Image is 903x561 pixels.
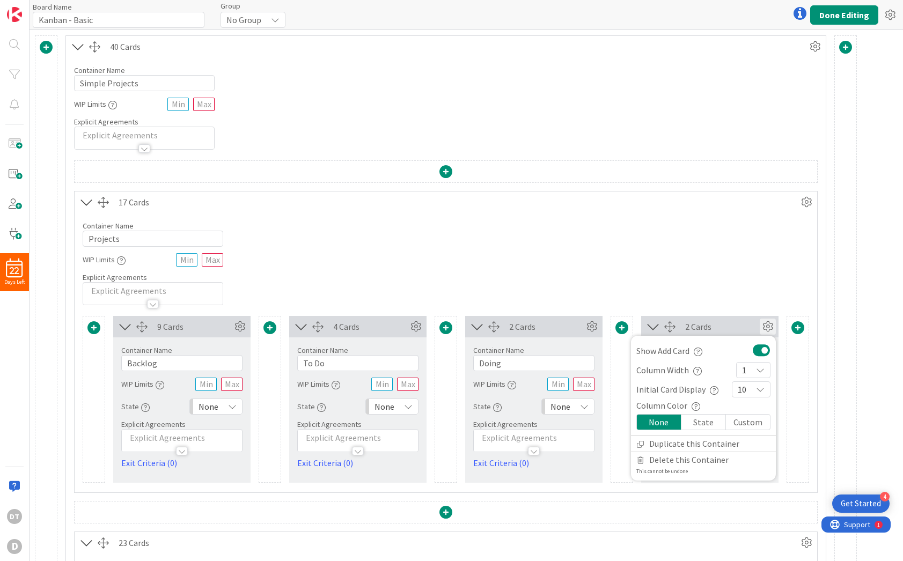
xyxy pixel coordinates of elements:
div: DT [7,509,22,524]
div: Initial Card Display [636,383,718,396]
input: Min [371,378,393,391]
div: Open Get Started checklist, remaining modules: 4 [832,494,890,513]
span: Delete this Container [649,452,729,468]
span: Explicit Agreements [473,419,538,429]
span: 10 [738,382,746,397]
div: State [681,415,726,430]
div: This cannot be undone [636,468,688,475]
input: Max [202,253,223,267]
div: WIP Limits [297,374,340,394]
a: Exit Criteria (0) [121,456,243,469]
span: Support [23,2,49,14]
div: D [7,539,22,554]
span: No Group [226,12,261,27]
a: Exit Criteria (0) [473,456,594,469]
div: 17 Cards [119,196,798,209]
span: Group [221,2,240,10]
a: Exit Criteria (0) [297,456,419,469]
input: Min [176,253,197,267]
input: Add container name... [297,355,419,371]
span: 22 [10,267,19,275]
span: None [550,399,570,414]
span: Explicit Agreements [74,117,138,127]
span: None [375,399,394,414]
a: Delete this ContainerThis cannot be undone [631,452,776,475]
input: Add container name... [473,355,594,371]
div: 2 Cards [509,320,584,333]
div: WIP Limits [473,374,516,394]
span: 1 [742,363,746,378]
div: State [121,397,150,416]
div: None [637,415,681,430]
input: Add container name... [74,75,215,91]
label: Container Name [121,345,172,355]
input: Max [221,378,243,391]
div: WIP Limits [74,94,117,114]
div: WIP Limits [121,374,164,394]
button: Done Editing [810,5,878,25]
div: 40 Cards [110,40,807,53]
label: Container Name [297,345,348,355]
div: Custom [726,415,770,430]
a: Duplicate this Container [631,436,776,452]
input: Min [195,378,217,391]
input: Max [397,378,419,391]
div: 4 [880,492,890,501]
div: Get Started [841,498,881,509]
div: Column Width [636,364,702,377]
div: 23 Cards [119,536,798,549]
label: Container Name [74,65,125,75]
div: WIP Limits [83,250,126,269]
div: Column Color [636,399,770,412]
label: Board Name [33,2,72,12]
div: State [473,397,502,416]
input: Max [573,378,594,391]
div: State [297,397,326,416]
div: 9 Cards [157,320,232,333]
input: Min [547,378,569,391]
input: Min [167,98,189,111]
div: 1 [56,4,58,13]
span: Explicit Agreements [121,419,186,429]
span: None [199,399,218,414]
span: Explicit Agreements [297,419,362,429]
div: 2 Cards [685,320,760,333]
input: Add container name... [121,355,243,371]
input: Add container name... [83,231,223,247]
div: Show Add Card [636,344,702,357]
div: 4 Cards [333,320,408,333]
span: Explicit Agreements [83,272,147,282]
label: Container Name [473,345,524,355]
img: Visit kanbanzone.com [7,7,22,22]
input: Max [193,98,215,111]
label: Container Name [83,221,134,231]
